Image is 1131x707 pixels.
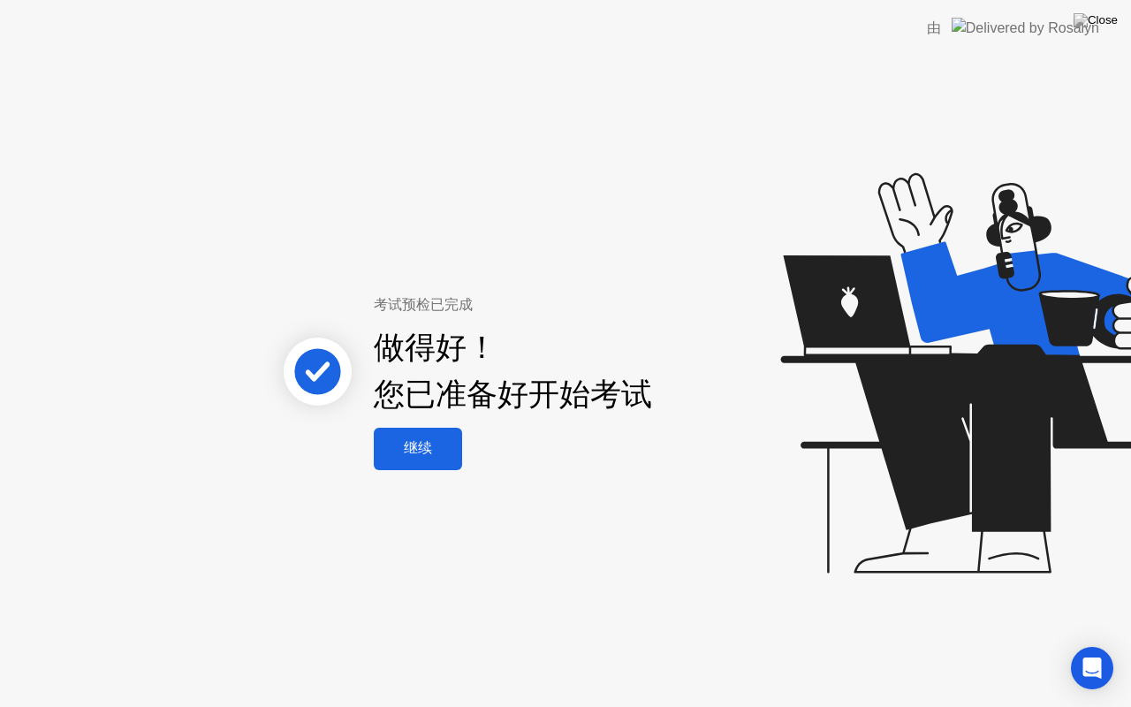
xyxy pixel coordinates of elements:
img: Delivered by Rosalyn [952,18,1099,38]
img: Close [1074,13,1118,27]
button: 继续 [374,428,462,470]
div: 由 [927,18,941,39]
div: Open Intercom Messenger [1071,647,1113,689]
div: 继续 [379,439,457,458]
div: 考试预检已完成 [374,294,739,315]
div: 做得好！ 您已准备好开始考试 [374,324,652,418]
